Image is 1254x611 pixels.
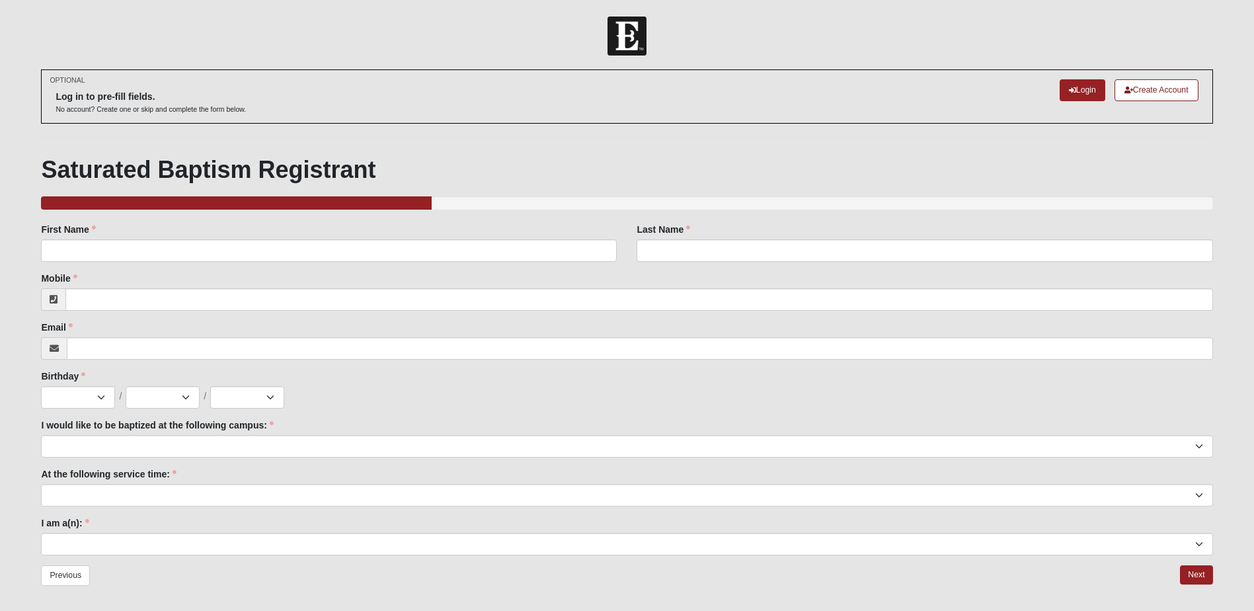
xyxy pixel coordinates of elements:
a: Login [1060,79,1105,101]
span: / [204,389,206,404]
h1: Saturated Baptism Registrant [41,155,1212,184]
label: First Name [41,223,95,236]
label: At the following service time: [41,468,176,481]
a: Create Account [1115,79,1198,101]
a: Next [1180,565,1212,585]
a: Previous [41,565,90,586]
h6: Log in to pre-fill fields. [56,91,246,102]
label: Email [41,321,72,334]
img: Church of Eleven22 Logo [607,17,647,56]
p: No account? Create one or skip and complete the form below. [56,104,246,114]
label: Mobile [41,272,77,285]
small: OPTIONAL [50,75,85,85]
span: / [119,389,122,404]
label: Birthday [41,370,85,383]
label: I am a(n): [41,516,89,530]
label: I would like to be baptized at the following campus: [41,419,273,432]
label: Last Name [637,223,690,236]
